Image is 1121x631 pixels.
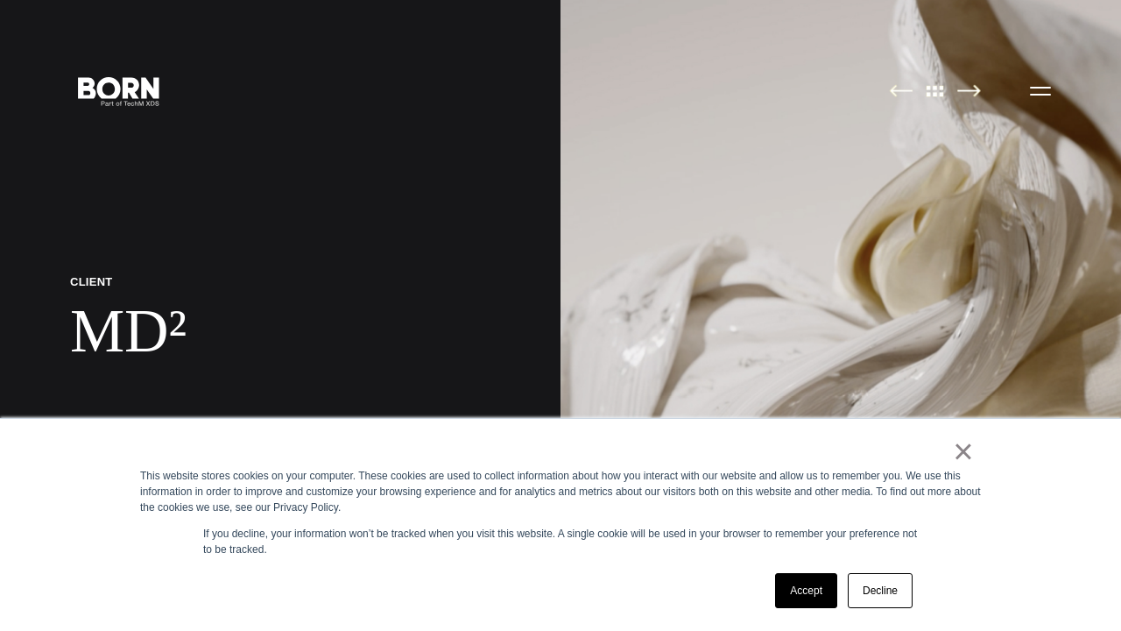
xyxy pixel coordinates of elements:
p: If you decline, your information won’t be tracked when you visit this website. A single cookie wi... [203,526,918,557]
a: × [953,443,974,459]
p: Client [70,274,490,289]
img: All Pages [917,84,954,97]
h1: MD² [70,295,490,367]
a: Accept [775,573,837,608]
img: Previous Page [889,84,913,97]
button: Open [1019,72,1061,109]
div: This website stores cookies on your computer. These cookies are used to collect information about... [140,468,981,515]
a: Decline [848,573,913,608]
img: Next Page [957,84,981,97]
